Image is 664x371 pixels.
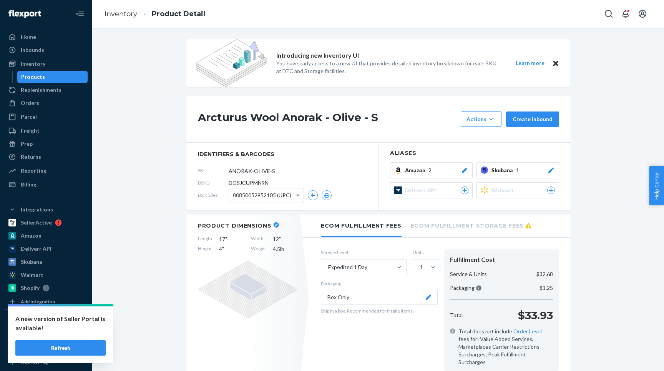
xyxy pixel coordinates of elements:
div: Skubana [21,258,42,266]
span: " [279,236,281,242]
p: Introducing new Inventory UI [276,51,359,60]
div: Inventory [21,60,45,68]
button: Walmart [476,182,559,198]
div: Orders [21,99,39,107]
a: SellerActive [5,216,88,229]
div: Products [21,73,45,81]
span: Amazon [405,166,428,174]
span: Barcodes [198,192,229,198]
span: 12 [273,235,298,243]
div: 1 [420,263,423,271]
h2: Aliases [390,150,559,156]
a: Shopify Fast Tags [5,342,88,354]
button: Skubana1 [476,162,559,178]
button: Open account menu [635,6,650,22]
div: Amazon [21,232,41,240]
a: Prep [5,138,88,150]
div: Deliverr API [21,245,51,253]
button: Close Navigation [72,6,88,22]
div: Expedited 1 Day [328,263,367,271]
span: Skubana [491,166,516,174]
label: Service Level [321,249,407,256]
ol: breadcrumbs [98,3,211,25]
a: Returns [5,151,88,163]
div: Integrations [21,206,53,213]
span: 17 [219,235,244,243]
p: Packaging [321,280,438,287]
a: eBay Fast Tags [5,329,88,341]
span: " [225,236,227,242]
span: Weight [251,245,266,253]
p: Service & Units [450,270,487,278]
div: Inbounds [21,46,44,54]
span: Height [198,245,212,253]
p: A new version of Seller Portal is available! [15,314,106,333]
button: Learn more [511,58,549,68]
a: Deliverr API [5,243,88,255]
div: Home [21,33,36,41]
span: Length [198,235,212,243]
div: Freight [21,127,40,135]
button: Create inbound [506,111,559,127]
div: Replenishments [21,86,61,94]
label: Units [413,249,438,256]
input: 1 [419,263,420,271]
img: new-reports-banner-icon.82668bd98b6a51aee86340f2a7b77ae3.png [196,39,267,87]
a: Order Level [513,328,542,334]
span: DGSJCUPMN9N [229,179,269,187]
button: Fast Tags [5,316,88,328]
a: Parcel [5,111,88,123]
p: $32.68 [536,270,553,278]
div: Fulfillment Cost [450,255,553,264]
div: Actions [466,115,496,123]
span: 4.5 lb [273,245,298,253]
a: Inventory [5,58,88,70]
p: Packaging [450,284,481,292]
span: Deliverr API [405,186,439,194]
a: Inbounds [5,44,88,56]
div: SellerActive [21,219,52,226]
span: Walmart [491,186,517,194]
div: Shopify [21,284,40,292]
a: Product Detail [152,10,205,18]
a: Reporting [5,165,88,177]
button: Integrations [5,203,88,216]
input: Expedited 1 Day [327,263,328,271]
button: Open Search Box [601,6,616,22]
span: 1 [516,166,519,174]
span: DSKU [198,180,229,186]
div: Prep [21,140,33,148]
span: 2 [428,166,432,174]
span: SKU [198,167,229,174]
a: Shopify [5,282,88,294]
button: Box Only [321,290,438,304]
a: Products [17,71,88,83]
div: Returns [21,153,41,161]
span: Total does not include fees for: Value Added Services, Marketplaces Carrier Restrictions Surcharg... [458,328,553,366]
div: Reporting [21,167,46,175]
span: 4 [219,245,244,253]
li: Ecom Fulfillment Fees [321,215,402,237]
span: identifiers & barcodes [198,150,367,158]
a: Add Fast Tag [5,358,88,367]
button: Close [551,58,561,68]
img: Flexport logo [8,10,41,18]
a: Inventory [105,10,137,18]
div: Billing [21,181,37,188]
p: Total [450,311,463,319]
p: $1.25 [539,284,553,292]
a: Add Integration [5,297,88,306]
p: Ship in a box. Recommended for fragile items. [321,308,438,314]
a: Amazon [5,230,88,242]
span: " [222,246,224,252]
h1: Arcturus Wool Anorak - Olive - S [198,111,457,127]
a: Home [5,31,88,43]
div: Add Integration [21,298,55,305]
li: Ecom Fulfillment Storage Fees [411,215,531,236]
a: Walmart [5,269,88,281]
a: Billing [5,178,88,191]
a: Replenishments [5,84,88,96]
div: Parcel [21,113,37,121]
h2: Product Dimensions [198,222,272,229]
span: 00850052952105 (UPC) [233,189,291,202]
